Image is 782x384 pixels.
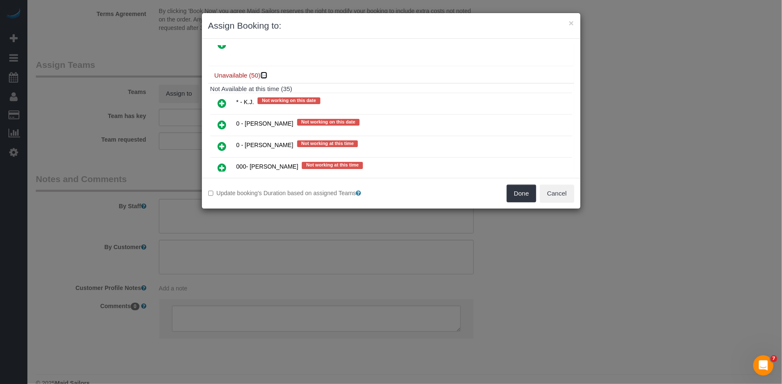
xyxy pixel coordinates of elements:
[236,164,298,170] span: 000- [PERSON_NAME]
[540,185,574,202] button: Cancel
[507,185,536,202] button: Done
[236,120,293,127] span: 0 - [PERSON_NAME]
[208,189,385,197] label: Update booking's Duration based on assigned Teams
[236,99,254,105] span: * - K.J.
[236,142,293,148] span: 0 - [PERSON_NAME]
[569,19,574,27] button: ×
[753,355,774,376] iframe: Intercom live chat
[302,162,363,169] span: Not working at this time
[208,191,214,196] input: Update booking's Duration based on assigned Teams
[771,355,777,362] span: 7
[258,97,320,104] span: Not working on this date
[208,19,574,32] h3: Assign Booking to:
[297,119,360,126] span: Not working on this date
[297,140,358,147] span: Not working at this time
[215,72,568,79] h4: Unavailable (50)
[210,86,572,93] h4: Not Available at this time (35)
